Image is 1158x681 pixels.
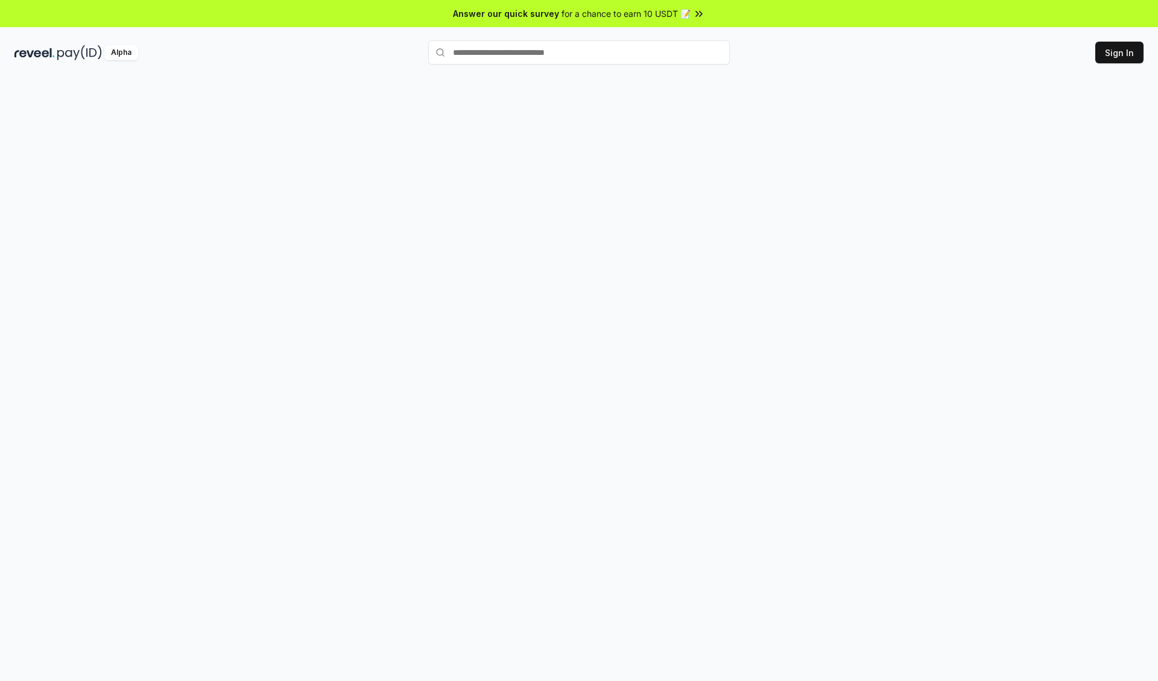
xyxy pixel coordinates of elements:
img: reveel_dark [14,45,55,60]
button: Sign In [1095,42,1144,63]
span: for a chance to earn 10 USDT 📝 [562,7,691,20]
img: pay_id [57,45,102,60]
div: Alpha [104,45,138,60]
span: Answer our quick survey [453,7,559,20]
